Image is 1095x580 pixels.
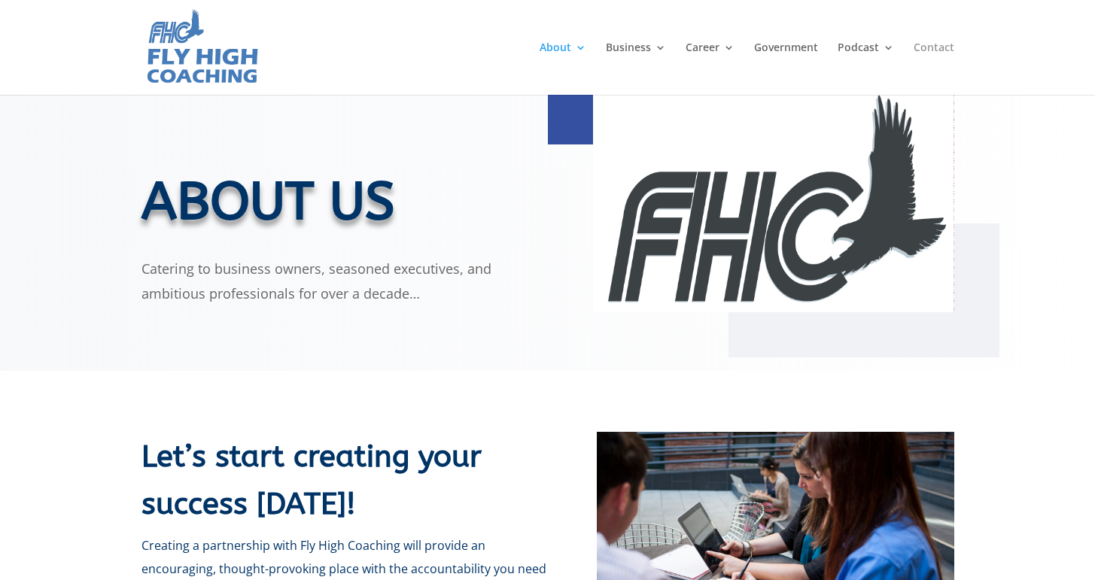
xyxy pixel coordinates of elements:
[914,42,954,95] a: Contact
[606,42,666,95] a: Business
[141,439,482,521] span: Let’s start creating your success [DATE]!
[838,42,894,95] a: Podcast
[540,42,586,95] a: About
[141,257,548,305] p: Catering to business owners, seasoned executives, and ambitious professionals for over a decade…
[141,171,395,232] span: ABOUT US
[144,8,260,87] img: Fly High Coaching
[754,42,818,95] a: Government
[686,42,735,95] a: Career
[593,88,954,312] img: Fly High Coaching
